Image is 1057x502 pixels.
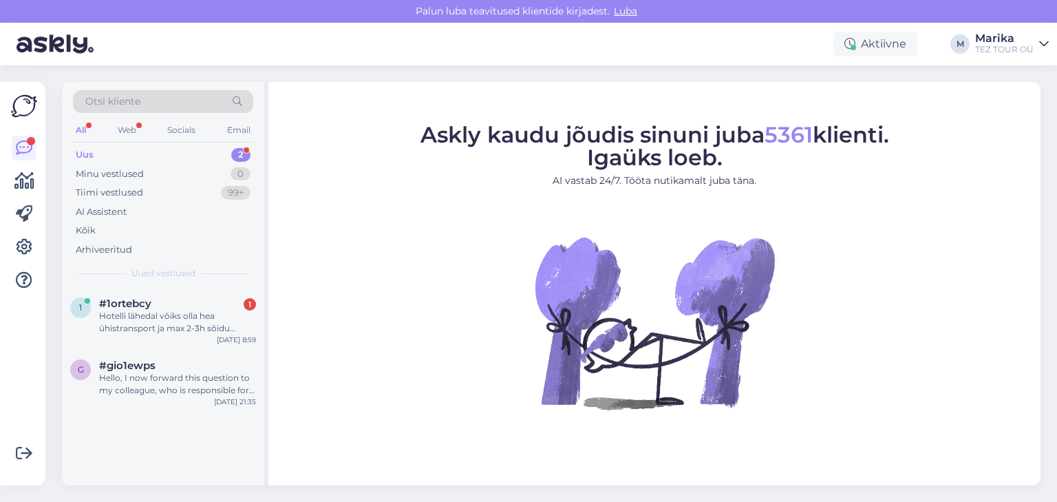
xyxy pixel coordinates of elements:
[531,198,778,446] img: No Chat active
[975,44,1034,55] div: TEZ TOUR OÜ
[131,267,195,280] span: Uued vestlused
[85,94,140,109] span: Otsi kliente
[76,148,94,162] div: Uus
[231,167,250,181] div: 0
[99,372,256,397] div: Hello, I now forward this question to my colleague, who is responsible for this. The reply will b...
[11,93,37,119] img: Askly Logo
[99,310,256,335] div: Hotelli lähedal võiks olla hea ühistransport ja max 2-3h sõidu kaugusel võiks olla vaatamisväärsusi.
[115,121,139,139] div: Web
[214,397,256,407] div: [DATE] 21:35
[76,186,143,200] div: Tiimi vestlused
[217,335,256,345] div: [DATE] 8:59
[244,298,256,311] div: 1
[950,34,970,54] div: M
[76,243,132,257] div: Arhiveeritud
[975,33,1049,55] a: MarikaTEZ TOUR OÜ
[99,359,156,372] span: #gio1ewps
[76,224,96,238] div: Kõik
[765,121,813,147] span: 5361
[99,297,151,310] span: #1ortebcy
[610,5,641,17] span: Luba
[79,302,82,313] span: 1
[975,33,1034,44] div: Marika
[164,121,198,139] div: Socials
[833,32,917,56] div: Aktiivne
[76,205,127,219] div: AI Assistent
[221,186,250,200] div: 99+
[78,364,84,375] span: g
[224,121,253,139] div: Email
[76,167,144,181] div: Minu vestlused
[420,173,889,187] p: AI vastab 24/7. Tööta nutikamalt juba täna.
[231,148,250,162] div: 2
[73,121,89,139] div: All
[420,121,889,170] span: Askly kaudu jõudis sinuni juba klienti. Igaüks loeb.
